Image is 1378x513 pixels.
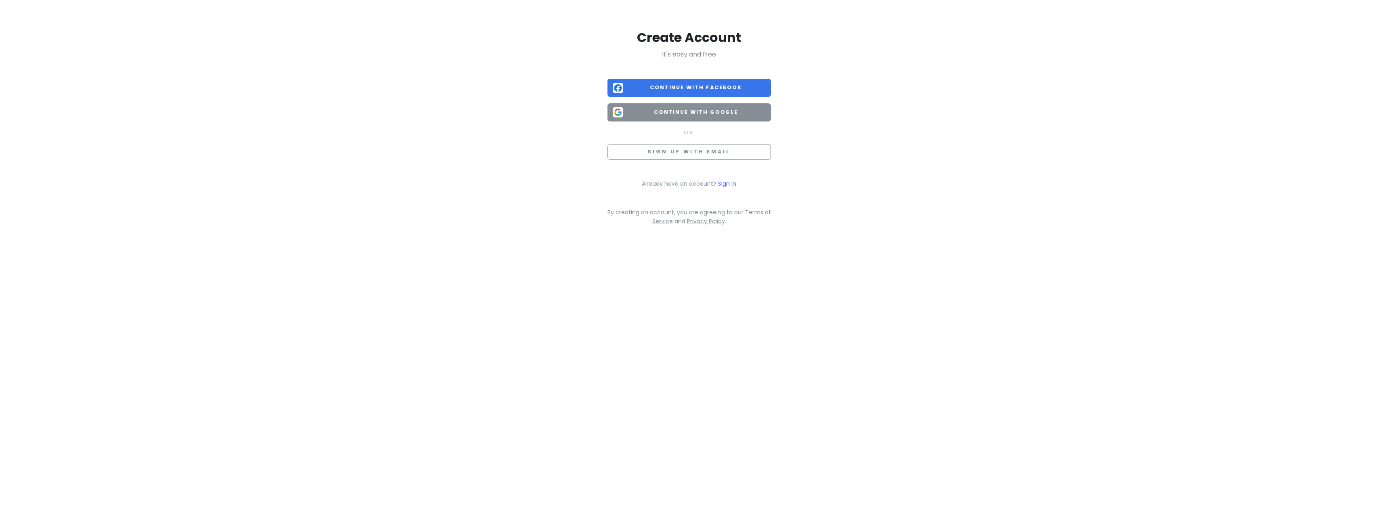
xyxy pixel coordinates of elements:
[626,84,766,92] span: Continue with Facebook
[613,107,623,117] img: Google logo
[647,148,730,155] span: Sign up with email
[607,49,771,60] p: It's easy and free
[607,179,771,188] p: Already have an account?
[607,208,771,226] p: By creating an account, you are agreeing to our and .
[607,103,771,121] button: Continue with Google
[613,83,623,93] img: Facebook logo
[652,208,771,225] a: Terms of Service
[607,79,771,97] button: Continue with Facebook
[687,217,725,225] a: Privacy Policy
[607,29,771,46] h2: Create Account
[607,144,771,160] button: Sign up with email
[626,108,766,116] span: Continue with Google
[718,180,736,188] a: Sign in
